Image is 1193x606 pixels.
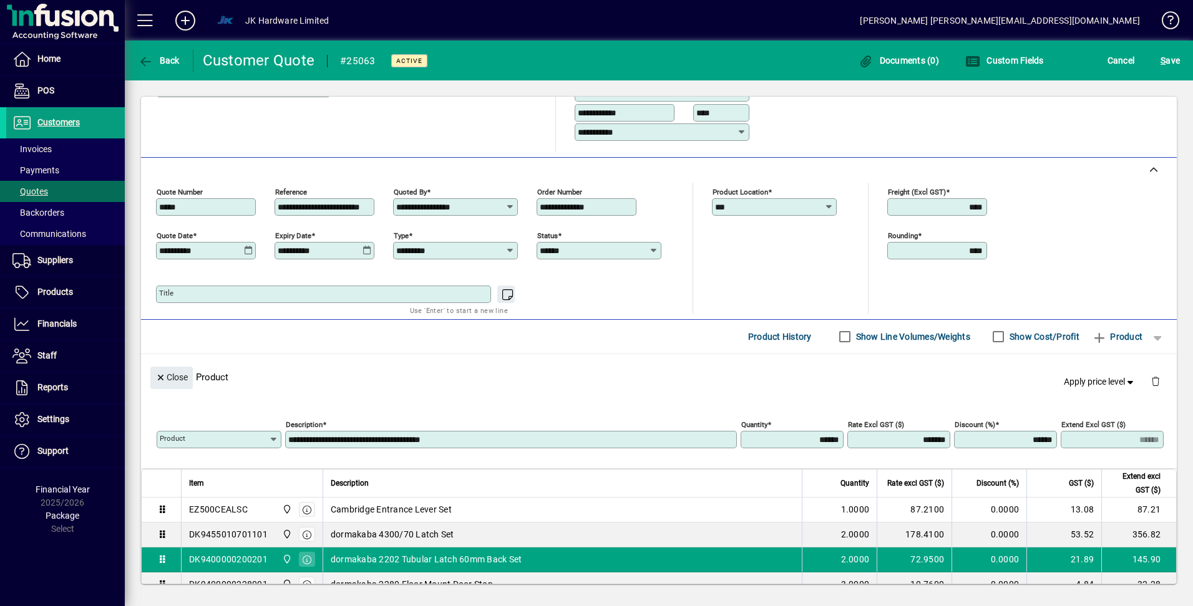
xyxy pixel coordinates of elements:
[160,434,185,443] mat-label: Product
[279,503,293,516] span: BOP
[37,117,80,127] span: Customers
[331,528,454,541] span: dormakaba 4300/70 Latch Set
[159,289,173,297] mat-label: Title
[6,75,125,107] a: POS
[165,9,205,32] button: Add
[189,553,268,565] div: DK9400000200201
[6,160,125,181] a: Payments
[12,165,59,175] span: Payments
[275,187,307,196] mat-label: Reference
[860,11,1140,31] div: [PERSON_NAME] [PERSON_NAME][EMAIL_ADDRESS][DOMAIN_NAME]
[6,372,125,403] a: Reports
[1104,49,1138,72] button: Cancel
[12,208,64,218] span: Backorders
[743,325,817,348] button: Product History
[205,9,245,32] button: Profile
[1092,327,1142,347] span: Product
[275,231,311,239] mat-label: Expiry date
[410,303,508,317] mat-hint: Use 'Enter' to start a new line
[841,503,870,516] span: 1.0000
[1101,572,1176,597] td: 32.28
[37,255,73,265] span: Suppliers
[1101,522,1176,547] td: 356.82
[147,371,196,382] app-page-header-button: Close
[12,186,48,196] span: Quotes
[962,49,1047,72] button: Custom Fields
[1141,375,1171,387] app-page-header-button: Delete
[1141,367,1171,397] button: Delete
[1007,330,1079,343] label: Show Cost/Profit
[394,231,409,239] mat-label: Type
[37,319,77,329] span: Financials
[855,49,942,72] button: Documents (0)
[6,44,125,75] a: Home
[138,55,180,65] span: Back
[888,231,918,239] mat-label: Rounding
[854,330,970,343] label: Show Line Volumes/Weights
[331,503,452,516] span: Cambridge Entrance Lever Set
[741,420,767,428] mat-label: Quantity
[952,572,1026,597] td: 0.0000
[37,54,61,64] span: Home
[245,11,329,31] div: JK Hardware Limited
[841,528,870,541] span: 2.0000
[1161,55,1166,65] span: S
[6,404,125,435] a: Settings
[12,229,86,239] span: Communications
[203,50,315,70] div: Customer Quote
[885,528,944,541] div: 178.4100
[885,578,944,590] div: 10.7600
[1061,420,1126,428] mat-label: Extend excl GST ($)
[537,231,558,239] mat-label: Status
[748,327,812,347] span: Product History
[6,309,125,340] a: Financials
[841,578,870,590] span: 3.0000
[189,503,248,516] div: EZ500CEALSC
[125,49,193,72] app-page-header-button: Back
[37,446,69,456] span: Support
[952,547,1026,572] td: 0.0000
[155,367,188,388] span: Close
[952,498,1026,522] td: 0.0000
[37,414,69,424] span: Settings
[1064,375,1136,388] span: Apply price level
[6,202,125,223] a: Backorders
[6,277,125,308] a: Products
[840,476,869,490] span: Quantity
[396,57,422,65] span: Active
[1109,469,1161,497] span: Extend excl GST ($)
[331,476,369,490] span: Description
[848,420,904,428] mat-label: Rate excl GST ($)
[952,522,1026,547] td: 0.0000
[12,144,52,154] span: Invoices
[1026,498,1101,522] td: 13.08
[331,578,493,590] span: dormakaba 2280 Floor Mount Door Stop
[537,187,582,196] mat-label: Order number
[1157,49,1183,72] button: Save
[6,340,125,372] a: Staff
[6,245,125,276] a: Suppliers
[976,476,1019,490] span: Discount (%)
[1152,2,1177,43] a: Knowledge Base
[885,553,944,565] div: 72.9500
[1026,547,1101,572] td: 21.89
[888,187,946,196] mat-label: Freight (excl GST)
[37,85,54,95] span: POS
[955,420,995,428] mat-label: Discount (%)
[1101,498,1176,522] td: 87.21
[6,138,125,160] a: Invoices
[157,187,203,196] mat-label: Quote number
[279,577,293,591] span: BOP
[1086,325,1149,348] button: Product
[189,578,268,590] div: DK9400000228001
[340,51,376,71] div: #25063
[157,231,193,239] mat-label: Quote date
[713,187,768,196] mat-label: Product location
[141,354,1177,400] div: Product
[1101,547,1176,572] td: 145.90
[189,528,268,541] div: DK9455010701101
[858,55,939,65] span: Documents (0)
[965,55,1044,65] span: Custom Fields
[841,553,870,565] span: 2.0000
[36,484,90,494] span: Financial Year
